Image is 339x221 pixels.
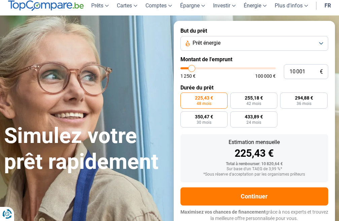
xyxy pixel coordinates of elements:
[246,120,261,124] span: 24 mois
[197,102,211,106] span: 48 mois
[186,140,323,145] div: Estimation mensuelle
[193,39,221,47] span: Prêt énergie
[180,36,329,51] button: Prêt énergie
[320,69,323,75] span: €
[186,167,323,172] div: Sur base d'un TAEG de 3,99 %*
[297,102,311,106] span: 36 mois
[4,123,166,175] h1: Simulez votre prêt rapidement
[180,56,329,63] label: Montant de l'emprunt
[195,96,213,100] span: 225,43 €
[255,74,276,78] span: 100 000 €
[8,0,84,11] img: TopCompare
[180,187,329,206] button: Continuer
[246,102,261,106] span: 42 mois
[186,172,323,177] div: *Sous réserve d'acceptation par les organismes prêteurs
[186,148,323,158] div: 225,43 €
[186,162,323,167] div: Total à rembourser: 10 820,64 €
[197,120,211,124] span: 30 mois
[180,74,196,78] span: 1 250 €
[195,114,213,119] span: 350,47 €
[180,28,329,34] label: But du prêt
[295,96,313,100] span: 294,88 €
[245,96,263,100] span: 255,18 €
[180,84,329,91] label: Durée du prêt
[180,209,266,215] span: Maximisez vos chances de financement
[245,114,263,119] span: 433,89 €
